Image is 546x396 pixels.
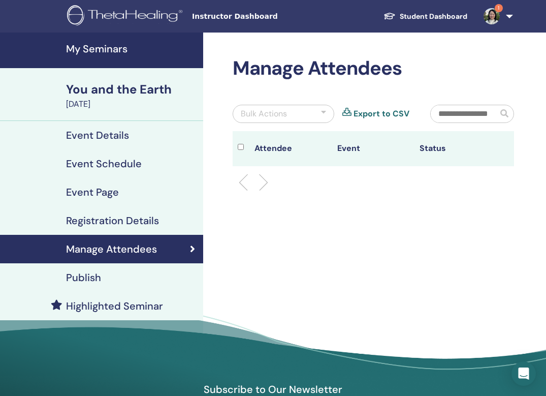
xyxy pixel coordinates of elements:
[495,4,503,12] span: 1
[66,243,157,255] h4: Manage Attendees
[249,131,332,166] th: Attendee
[66,98,197,110] div: [DATE]
[66,186,119,198] h4: Event Page
[233,57,514,80] h2: Manage Attendees
[241,108,287,120] div: Bulk Actions
[375,7,475,26] a: Student Dashboard
[66,300,163,312] h4: Highlighted Seminar
[192,11,344,22] span: Instructor Dashboard
[511,361,536,386] div: Open Intercom Messenger
[484,8,500,24] img: default.jpg
[66,43,197,55] h4: My Seminars
[67,5,186,28] img: logo.png
[332,131,415,166] th: Event
[66,215,159,227] h4: Registration Details
[156,383,391,396] h4: Subscribe to Our Newsletter
[354,108,409,120] a: Export to CSV
[383,12,396,20] img: graduation-cap-white.svg
[66,158,142,170] h4: Event Schedule
[60,81,203,110] a: You and the Earth[DATE]
[66,271,101,284] h4: Publish
[66,129,129,141] h4: Event Details
[414,131,497,166] th: Status
[66,81,197,98] div: You and the Earth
